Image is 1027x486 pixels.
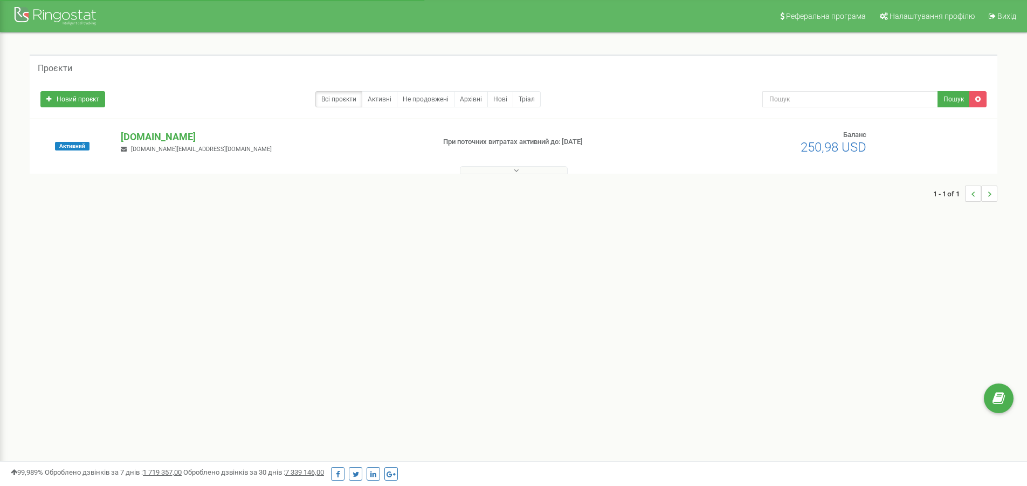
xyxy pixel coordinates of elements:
[454,91,488,107] a: Архівні
[786,12,866,20] span: Реферальна програма
[40,91,105,107] a: Новий проєкт
[11,468,43,476] span: 99,989%
[762,91,938,107] input: Пошук
[285,468,324,476] u: 7 339 146,00
[890,12,975,20] span: Налаштування профілю
[397,91,454,107] a: Не продовжені
[362,91,397,107] a: Активні
[131,146,272,153] span: [DOMAIN_NAME][EMAIL_ADDRESS][DOMAIN_NAME]
[55,142,89,150] span: Активний
[843,131,866,139] span: Баланс
[45,468,182,476] span: Оброблено дзвінків за 7 днів :
[38,64,72,73] h5: Проєкти
[997,12,1016,20] span: Вихід
[487,91,513,107] a: Нові
[315,91,362,107] a: Всі проєкти
[801,140,866,155] span: 250,98 USD
[183,468,324,476] span: Оброблено дзвінків за 30 днів :
[933,175,997,213] nav: ...
[121,130,425,144] p: [DOMAIN_NAME]
[513,91,541,107] a: Тріал
[443,137,667,147] p: При поточних витратах активний до: [DATE]
[143,468,182,476] u: 1 719 357,00
[938,91,970,107] button: Пошук
[933,186,965,202] span: 1 - 1 of 1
